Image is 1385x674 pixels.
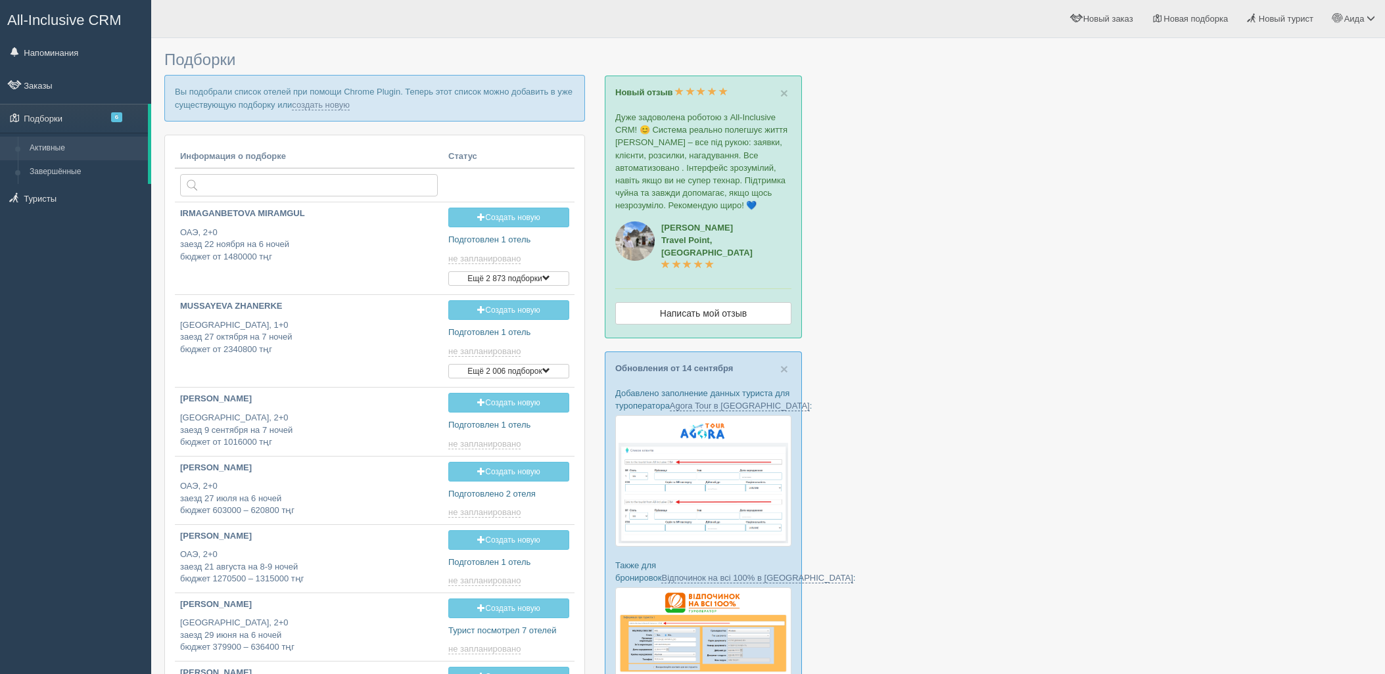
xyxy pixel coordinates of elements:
[175,457,443,523] a: [PERSON_NAME] ОАЭ, 2+0заезд 27 июля на 6 ночейбюджет 603000 – 620800 тңг
[180,393,438,405] p: [PERSON_NAME]
[448,644,521,654] span: не запланировано
[164,51,235,68] span: Подборки
[175,593,443,660] a: [PERSON_NAME] [GEOGRAPHIC_DATA], 2+0заезд 29 июня на 6 ночейбюджет 379900 – 636400 тңг
[180,462,438,474] p: [PERSON_NAME]
[24,160,148,184] a: Завершённые
[448,208,569,227] a: Создать новую
[661,573,853,583] a: Відпочинок на всі 100% в [GEOGRAPHIC_DATA]
[175,145,443,169] th: Информация о подборке
[180,300,438,313] p: MUSSAYEVA ZHANERKE
[448,439,523,449] a: не запланировано
[448,393,569,413] a: Создать новую
[448,507,523,518] a: не запланировано
[448,575,521,586] span: не запланировано
[448,271,569,286] button: Ещё 2 873 подборки
[180,319,438,356] p: [GEOGRAPHIC_DATA], 1+0 заезд 27 октября на 7 ночей бюджет от 2340800 тңг
[1163,14,1228,24] span: Новая подборка
[443,145,575,169] th: Статус
[448,488,569,501] p: Подготовлено 2 отеля
[448,598,569,618] a: Создать новую
[448,254,523,264] a: не запланировано
[180,227,438,263] p: ОАЭ, 2+0 заезд 22 ноября на 6 ночей бюджет от 1480000 тңг
[111,112,122,122] span: 6
[175,295,443,367] a: MUSSAYEVA ZHANERKE [GEOGRAPHIC_DATA], 1+0заезд 27 октября на 7 ночейбюджет от 2340800 тңг
[448,462,569,482] a: Создать новую
[615,87,728,97] a: Новый отзыв
[615,387,791,412] p: Добавлено заполнение данных туриста для туроператора :
[1344,14,1365,24] span: Аида
[448,346,521,357] span: не запланировано
[180,549,438,585] p: ОАЭ, 2+0 заезд 21 августа на 8-9 ночей бюджет 1270500 – 1315000 тңг
[615,302,791,325] a: Написать мой отзыв
[448,556,569,569] p: Подготовлен 1 отель
[1083,14,1133,24] span: Новый заказ
[448,507,521,518] span: не запланировано
[180,530,438,543] p: [PERSON_NAME]
[1259,14,1313,24] span: Новый турист
[670,401,810,411] a: Agora Tour в [GEOGRAPHIC_DATA]
[448,575,523,586] a: не запланировано
[180,617,438,654] p: [GEOGRAPHIC_DATA], 2+0 заезд 29 июня на 6 ночей бюджет 379900 – 636400 тңг
[180,208,438,220] p: IRMAGANBETOVA MIRAMGUL
[292,100,350,110] a: создать новую
[448,439,521,449] span: не запланировано
[175,388,443,454] a: [PERSON_NAME] [GEOGRAPHIC_DATA], 2+0заезд 9 сентября на 7 ночейбюджет от 1016000 тңг
[175,525,443,591] a: [PERSON_NAME] ОАЭ, 2+0заезд 21 августа на 8-9 ночейбюджет 1270500 – 1315000 тңг
[448,300,569,320] a: Создать новую
[1,1,151,37] a: All-Inclusive CRM
[615,363,733,373] a: Обновления от 14 сентября
[448,326,569,339] p: Подготовлен 1 отель
[448,234,569,246] p: Подготовлен 1 отель
[780,361,788,376] span: ×
[615,559,791,584] p: Также для бронировок :
[448,644,523,654] a: не запланировано
[180,174,438,196] input: Поиск по стране или туристу
[615,111,791,212] p: Дуже задоволена роботою з All-Inclusive CRM! 😊 Система реально полегшує життя [PERSON_NAME] – все...
[180,598,438,611] p: [PERSON_NAME]
[24,137,148,160] a: Активные
[180,480,438,517] p: ОАЭ, 2+0 заезд 27 июля на 6 ночей бюджет 603000 – 620800 тңг
[615,415,791,547] img: agora-tour-%D1%84%D0%BE%D1%80%D0%BC%D0%B0-%D0%B1%D1%80%D0%BE%D0%BD%D1%8E%D0%B2%D0%B0%D0%BD%D0%BD%...
[7,12,122,28] span: All-Inclusive CRM
[448,419,569,432] p: Подготовлен 1 отель
[448,364,569,378] button: Ещё 2 006 подборок
[448,254,521,264] span: не запланировано
[780,86,788,100] button: Close
[180,412,438,449] p: [GEOGRAPHIC_DATA], 2+0 заезд 9 сентября на 7 ночей бюджет от 1016000 тңг
[164,75,585,121] p: Вы подобрали список отелей при помощи Chrome Plugin. Теперь этот список можно добавить в уже суще...
[661,223,753,270] a: [PERSON_NAME]Travel Point, [GEOGRAPHIC_DATA]
[448,625,569,637] p: Турист посмотрел 7 отелей
[780,85,788,101] span: ×
[448,530,569,550] a: Создать новую
[175,202,443,274] a: IRMAGANBETOVA MIRAMGUL ОАЭ, 2+0заезд 22 ноября на 6 ночейбюджет от 1480000 тңг
[780,362,788,376] button: Close
[448,346,523,357] a: не запланировано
